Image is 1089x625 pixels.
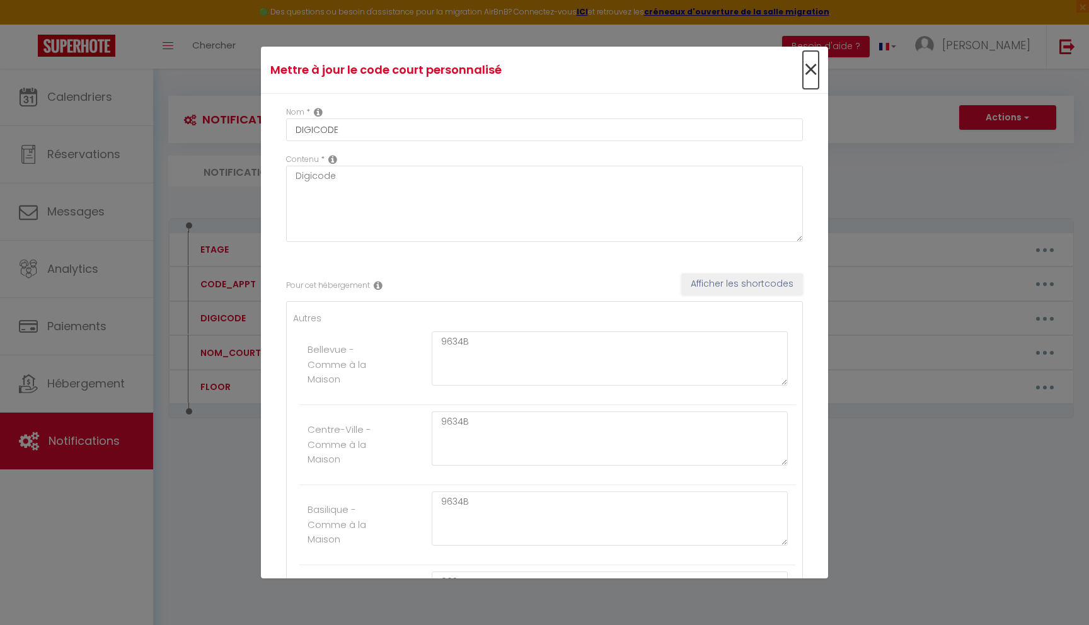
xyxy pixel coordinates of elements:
[803,57,819,84] button: Close
[286,154,319,166] label: Contenu
[10,5,48,43] button: Ouvrir le widget de chat LiveChat
[286,118,803,141] input: Custom code name
[270,61,630,79] h4: Mettre à jour le code court personnalisé
[803,51,819,89] span: ×
[308,502,374,547] label: Basilique - Comme à la Maison
[286,106,304,118] label: Nom
[314,107,323,117] i: Custom short code name
[293,311,321,325] label: Autres
[308,422,374,467] label: Centre-Ville - Comme à la Maison
[286,280,370,292] label: Pour cet hébergement
[328,154,337,164] i: Replacable content
[308,342,374,387] label: Bellevue - Comme à la Maison
[374,280,383,290] i: Rental
[681,273,803,295] button: Afficher les shortcodes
